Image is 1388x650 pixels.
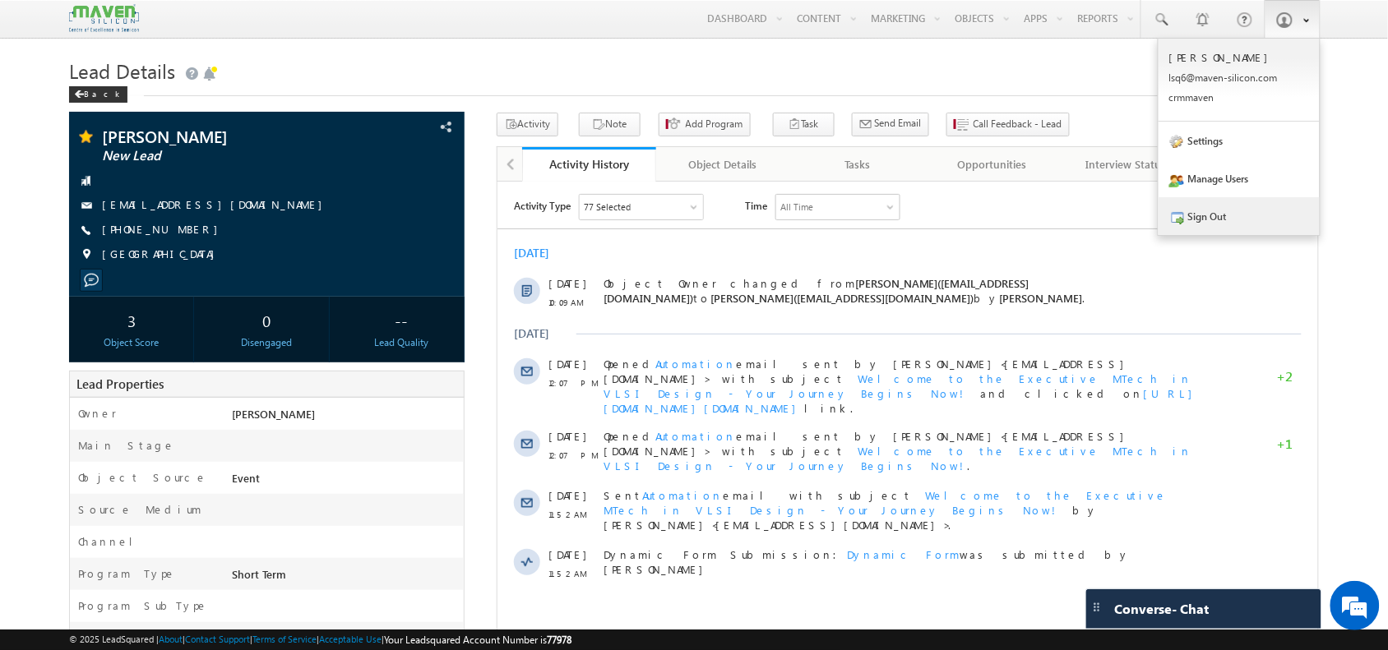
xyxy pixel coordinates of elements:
span: Welcome to the Executive MTech in VLSI Design - Your Journey Begins Now! [106,190,695,219]
div: Back [69,86,127,103]
img: Custom Logo [69,4,138,33]
div: Short Term [228,566,464,589]
p: lsq6@ maven -sili con.c om [1169,71,1309,84]
span: [PERSON_NAME]([EMAIL_ADDRESS][DOMAIN_NAME]) [106,95,532,123]
span: 77978 [547,634,571,646]
span: Lead Details [69,58,175,84]
span: New Lead [102,148,348,164]
span: [PERSON_NAME] [502,109,585,123]
img: carter-drag [1090,601,1103,614]
span: [PERSON_NAME] [232,407,315,421]
div: All Time [283,18,316,33]
a: Sign Out [1159,197,1320,235]
span: 11:52 AM [51,385,100,399]
label: Object Source [78,470,207,485]
span: Automation [158,247,238,261]
span: +2 [780,187,796,207]
div: by [PERSON_NAME]<[EMAIL_ADDRESS][DOMAIN_NAME]>. [106,307,710,351]
button: Call Feedback - Lead [946,113,1070,136]
button: Add Program [659,113,751,136]
span: 12:07 PM [51,194,100,209]
span: 12:07 PM [51,266,100,281]
div: Object Score [73,335,189,350]
label: Owner [78,406,117,421]
a: Terms of Service [252,634,317,644]
div: [DATE] [16,64,70,79]
label: Program Type [78,566,176,581]
span: Converse - Chat [1115,602,1210,616]
button: Activity [497,113,558,136]
a: Activity History [522,147,657,182]
div: 0 [209,305,325,335]
span: Add Program [686,117,743,131]
div: 77 Selected [86,18,133,33]
span: © 2025 LeadSquared | | | | | [69,632,571,648]
span: Opened email sent by [PERSON_NAME]<[EMAIL_ADDRESS][DOMAIN_NAME]> with subject [106,247,636,276]
span: Lead Properties [76,376,164,392]
em: Start Chat [224,506,298,528]
span: Dynamic Form Submission: was submitted by [PERSON_NAME] [106,366,710,395]
span: Welcome to the Executive MTech in VLSI Design - Your Journey Begins Now! [106,262,695,291]
div: Object Details [669,154,776,174]
a: Settings [1159,122,1320,159]
div: Event [228,470,464,493]
a: [URL][DOMAIN_NAME][DOMAIN_NAME] [106,205,704,233]
span: [DATE] [51,366,88,380]
p: crmma ven [1169,91,1309,104]
label: Main Stage [78,438,175,453]
span: [GEOGRAPHIC_DATA] [102,247,223,263]
a: Manage Users [1159,159,1320,197]
a: Back [69,85,136,99]
span: Automation [158,175,238,189]
span: and clicked on link. [106,205,704,233]
span: Welcome to the Executive MTech in VLSI Design - Your Journey Begins Now! [106,307,670,335]
a: Opportunities [925,147,1060,182]
div: Chat with us now [86,86,276,108]
button: Note [579,113,641,136]
div: 3 [73,305,189,335]
a: Contact Support [185,634,250,644]
div: -- [344,305,460,335]
span: Your Leadsquared Account Number is [384,634,571,646]
div: Lead Quality [344,335,460,350]
span: Call Feedback - Lead [974,117,1062,131]
span: Opened email sent by [PERSON_NAME]<[EMAIL_ADDRESS][DOMAIN_NAME]> with subject [106,175,636,204]
span: 10:09 AM [51,113,100,128]
a: About [159,634,183,644]
span: [DATE] [51,247,88,262]
label: Channel [78,534,146,549]
textarea: Type your message and hit 'Enter' [21,152,300,492]
span: Sent email with subject [106,307,414,320]
span: [PERSON_NAME]([EMAIL_ADDRESS][DOMAIN_NAME]) [213,109,477,123]
a: Tasks [791,147,926,182]
span: Automation [145,307,225,320]
span: . [106,262,695,291]
span: Object Owner changed from to by . [106,95,588,123]
a: [EMAIL_ADDRESS][DOMAIN_NAME] [102,197,331,211]
span: [PERSON_NAME] [102,128,348,145]
div: Minimize live chat window [270,8,309,48]
span: Dynamic Form [349,366,463,380]
span: Send Email [875,116,922,131]
button: Send Email [852,113,929,136]
div: [DATE] [16,145,70,159]
span: [DATE] [51,175,88,190]
p: [PERSON_NAME] [1169,50,1309,64]
span: Activity Type [16,12,73,37]
div: Tasks [804,154,911,174]
a: Interview Status [1060,147,1195,182]
div: Disengaged [209,335,325,350]
span: +1 [780,255,796,274]
div: Interview Status [1073,154,1180,174]
span: [DATE] [51,95,88,109]
label: Source Medium [78,502,201,517]
span: Time [248,12,270,37]
span: [DATE] [51,307,88,321]
button: Task [773,113,835,136]
div: Sales Activity,Program,Email Bounced,Email Link Clicked,Email Marked Spam & 72 more.. [82,13,206,38]
a: Object Details [656,147,791,182]
span: [PHONE_NUMBER] [102,222,226,238]
span: 11:52 AM [51,325,100,340]
label: Program SubType [78,598,208,613]
div: Activity History [534,156,645,172]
